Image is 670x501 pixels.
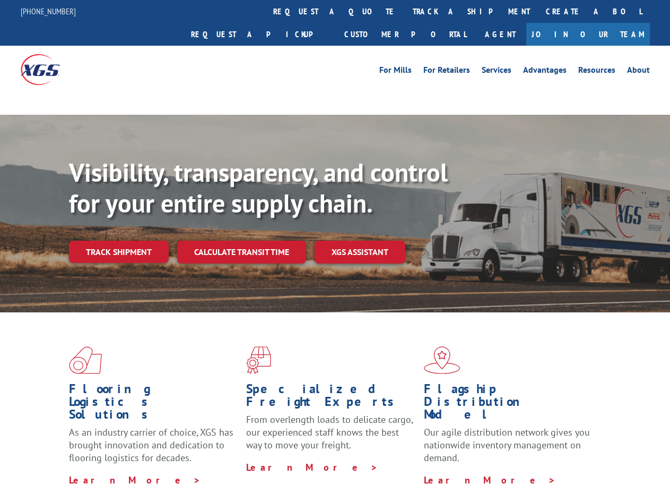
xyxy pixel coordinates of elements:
h1: Flooring Logistics Solutions [69,383,238,426]
a: Calculate transit time [177,241,306,264]
a: XGS ASSISTANT [315,241,405,264]
a: For Retailers [423,66,470,78]
img: xgs-icon-total-supply-chain-intelligence-red [69,346,102,374]
span: Our agile distribution network gives you nationwide inventory management on demand. [424,426,590,464]
a: Request a pickup [183,23,336,46]
a: Resources [578,66,615,78]
a: Services [482,66,511,78]
a: Advantages [523,66,567,78]
a: Learn More > [69,474,201,486]
a: Learn More > [424,474,556,486]
a: For Mills [379,66,412,78]
h1: Specialized Freight Experts [246,383,415,413]
a: Track shipment [69,241,169,263]
img: xgs-icon-flagship-distribution-model-red [424,346,460,374]
a: [PHONE_NUMBER] [21,6,76,16]
a: Customer Portal [336,23,474,46]
a: About [627,66,650,78]
h1: Flagship Distribution Model [424,383,593,426]
a: Join Our Team [526,23,650,46]
img: xgs-icon-focused-on-flooring-red [246,346,271,374]
a: Learn More > [246,461,378,473]
a: Agent [474,23,526,46]
p: From overlength loads to delicate cargo, our experienced staff knows the best way to move your fr... [246,413,415,461]
span: As an industry carrier of choice, XGS has brought innovation and dedication to flooring logistics... [69,426,233,464]
b: Visibility, transparency, and control for your entire supply chain. [69,156,448,219]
